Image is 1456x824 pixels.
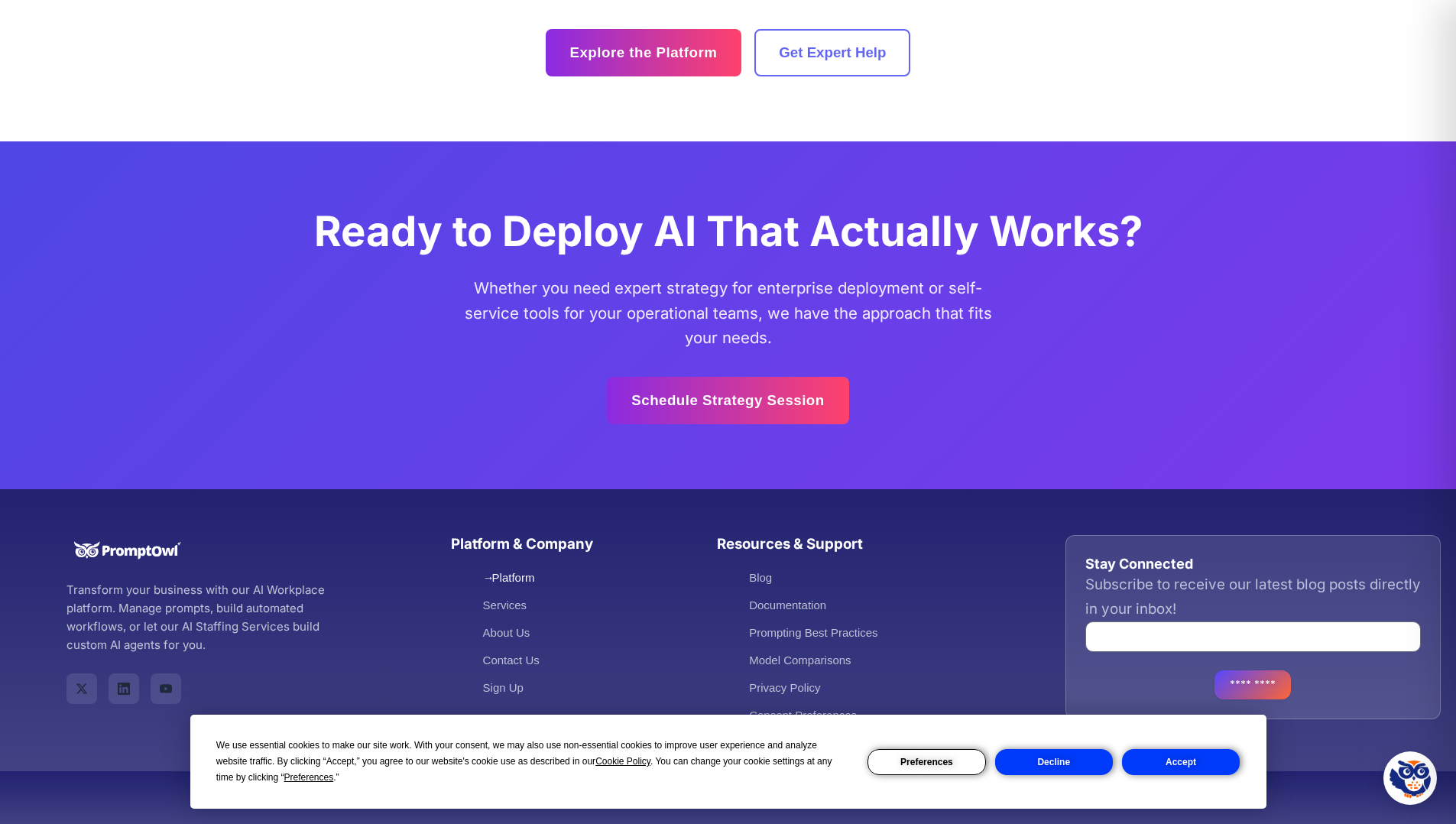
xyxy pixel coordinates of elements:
[483,571,535,584] a: Platform
[451,535,687,553] h3: Platform & Company
[284,772,334,783] span: Preferences
[66,535,189,566] img: PromptOwl Logo
[483,681,524,694] a: Sign Up
[66,673,97,704] a: PromptOwl on X
[749,599,826,612] a: Documentation
[546,29,742,76] a: Explore the Platform
[151,673,181,704] a: PromptOwl on YouTube
[190,715,1266,809] div: Cookie Consent Prompt
[749,571,772,584] a: Blog
[754,29,910,76] a: Get Expert Help
[607,377,848,424] a: Schedule Strategy Session
[1390,757,1431,799] img: Hootie - PromptOwl AI Assistant
[749,654,851,667] a: Model Comparisons
[483,626,530,639] a: About Us
[483,654,540,667] a: Contact Us
[749,681,820,694] a: Privacy Policy
[66,581,334,654] p: Transform your business with our AI Workplace platform. Manage prompts, build automated workflows...
[1085,555,1422,573] h3: Stay Connected
[595,756,650,767] span: Cookie Policy
[749,709,857,722] a: Consent Preferences
[216,738,849,786] div: We use essential cookies to make our site work. With your consent, we may also use non-essential ...
[995,749,1113,775] button: Decline
[1085,573,1422,621] p: Subscribe to receive our latest blog posts directly in your inbox!
[461,276,996,351] p: Whether you need expert strategy for enterprise deployment or self-service tools for your operati...
[717,535,953,553] h3: Resources & Support
[109,673,139,704] a: PromptOwl on LinkedIn
[1122,749,1240,775] button: Accept
[749,626,877,639] a: Prompting Best Practices
[296,206,1161,256] h2: Ready to Deploy AI That Actually Works?
[867,749,985,775] button: Preferences
[483,599,527,612] a: Services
